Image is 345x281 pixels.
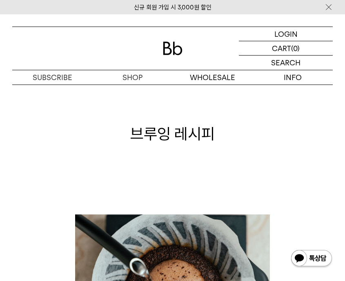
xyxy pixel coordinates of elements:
[92,70,172,85] a: SHOP
[239,27,333,41] a: LOGIN
[274,27,298,41] p: LOGIN
[291,41,300,55] p: (0)
[239,41,333,56] a: CART (0)
[271,56,300,70] p: SEARCH
[173,70,253,85] p: WHOLESALE
[253,70,333,85] p: INFO
[134,4,211,11] a: 신규 회원 가입 시 3,000원 할인
[272,41,291,55] p: CART
[12,70,92,85] a: SUBSCRIBE
[12,123,333,145] h1: 브루잉 레시피
[163,42,183,55] img: 로고
[290,249,333,269] img: 카카오톡 채널 1:1 채팅 버튼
